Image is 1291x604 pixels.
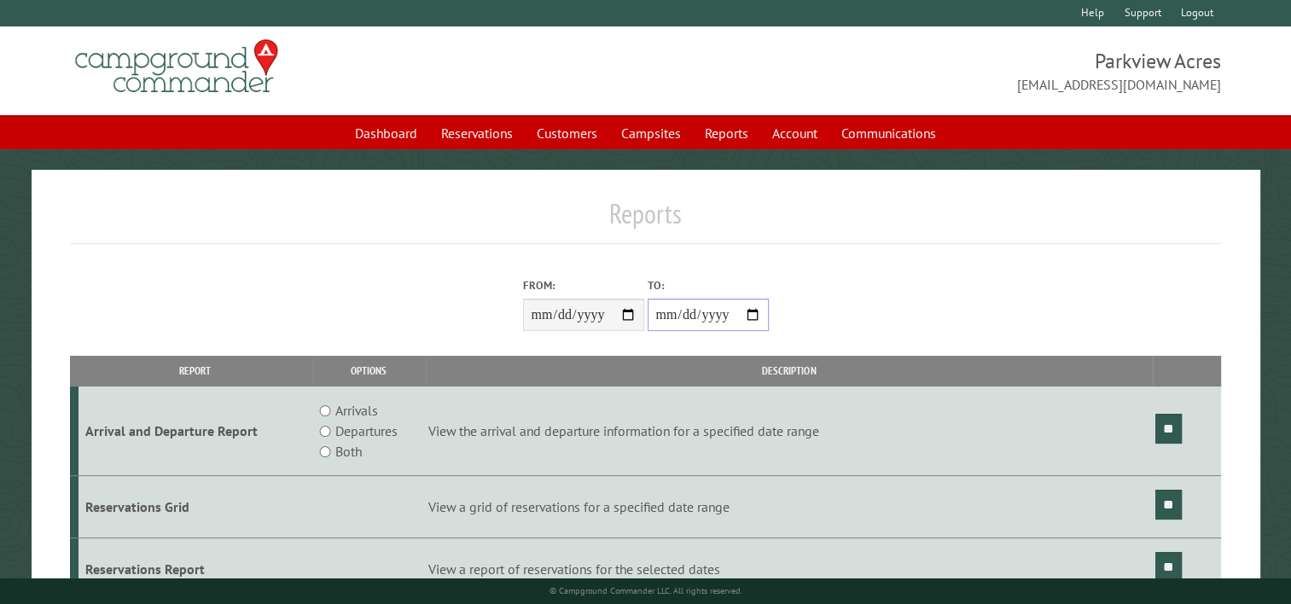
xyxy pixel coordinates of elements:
td: View a grid of reservations for a specified date range [426,476,1153,538]
small: © Campground Commander LLC. All rights reserved. [550,585,742,596]
a: Customers [526,117,608,149]
label: Arrivals [335,400,378,421]
td: Arrival and Departure Report [79,386,312,476]
a: Reports [695,117,759,149]
td: View a report of reservations for the selected dates [426,537,1153,600]
label: From: [523,277,644,293]
h1: Reports [70,197,1221,244]
a: Communications [831,117,946,149]
th: Description [426,356,1153,386]
td: View the arrival and departure information for a specified date range [426,386,1153,476]
a: Reservations [431,117,523,149]
a: Dashboard [345,117,427,149]
label: Both [335,441,362,462]
a: Campsites [611,117,691,149]
a: Account [762,117,828,149]
span: Parkview Acres [EMAIL_ADDRESS][DOMAIN_NAME] [646,47,1222,95]
label: Departures [335,421,398,441]
label: To: [648,277,769,293]
th: Options [312,356,426,386]
img: Campground Commander [70,33,283,100]
td: Reservations Report [79,537,312,600]
td: Reservations Grid [79,476,312,538]
th: Report [79,356,312,386]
